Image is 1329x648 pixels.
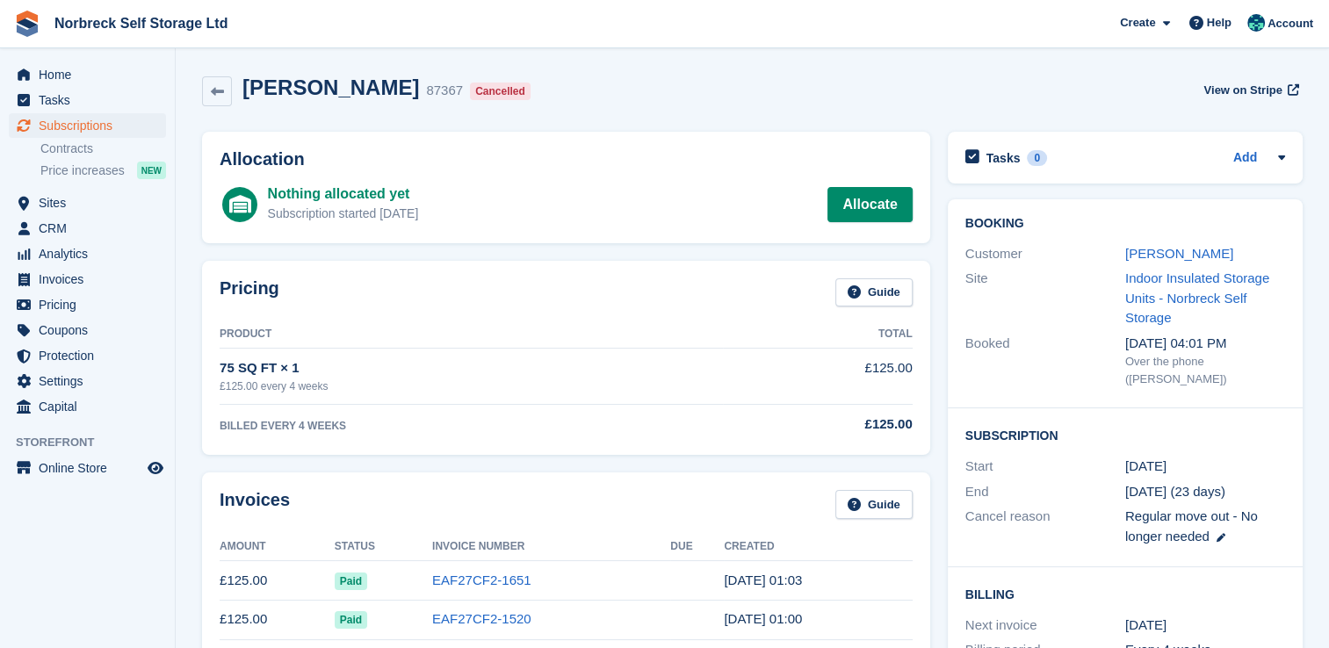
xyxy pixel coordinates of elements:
span: Analytics [39,241,144,266]
div: £125.00 [723,414,913,435]
td: £125.00 [220,600,335,639]
th: Amount [220,533,335,561]
img: Sally King [1247,14,1265,32]
span: Create [1120,14,1155,32]
div: Over the phone ([PERSON_NAME]) [1125,353,1285,387]
a: menu [9,369,166,393]
h2: Booking [965,217,1285,231]
a: Price increases NEW [40,161,166,180]
h2: Billing [965,585,1285,602]
time: 2025-07-24 00:00:56 UTC [724,611,802,626]
a: menu [9,216,166,241]
div: Customer [965,244,1125,264]
div: [DATE] [1125,616,1285,636]
h2: Allocation [220,149,913,169]
span: Paid [335,611,367,629]
a: menu [9,292,166,317]
a: EAF27CF2-1651 [432,572,531,587]
a: menu [9,318,166,342]
div: Cancel reason [965,507,1125,546]
a: Contracts [40,140,166,157]
a: menu [9,241,166,266]
td: £125.00 [723,349,913,404]
span: View on Stripe [1203,82,1282,99]
a: menu [9,343,166,368]
td: £125.00 [220,561,335,601]
div: [DATE] 04:01 PM [1125,334,1285,354]
span: Capital [39,394,144,419]
a: Indoor Insulated Storage Units - Norbreck Self Storage [1125,270,1269,325]
span: Storefront [16,434,175,451]
span: Settings [39,369,144,393]
span: Sites [39,191,144,215]
div: Subscription started [DATE] [268,205,419,223]
a: Norbreck Self Storage Ltd [47,9,235,38]
span: Regular move out - No longer needed [1125,508,1258,544]
span: Tasks [39,88,144,112]
span: Paid [335,572,367,590]
div: NEW [137,162,166,179]
th: Total [723,320,913,349]
a: menu [9,62,166,87]
a: View on Stripe [1196,76,1303,104]
span: Price increases [40,162,125,179]
span: Protection [39,343,144,368]
div: Site [965,269,1125,328]
a: Add [1233,148,1257,169]
a: Allocate [827,187,912,222]
img: stora-icon-8386f47178a22dfd0bd8f6a31ec36ba5ce8667c1dd55bd0f319d3a0aa187defe.svg [14,11,40,37]
th: Invoice Number [432,533,670,561]
a: EAF27CF2-1520 [432,611,531,626]
th: Due [670,533,724,561]
a: menu [9,456,166,480]
th: Status [335,533,432,561]
span: CRM [39,216,144,241]
span: Online Store [39,456,144,480]
span: Help [1207,14,1231,32]
time: 2025-05-29 00:00:00 UTC [1125,457,1166,477]
span: Invoices [39,267,144,292]
div: Next invoice [965,616,1125,636]
a: Guide [835,490,913,519]
h2: [PERSON_NAME] [242,76,419,99]
h2: Subscription [965,426,1285,443]
span: Subscriptions [39,113,144,138]
div: End [965,482,1125,502]
a: [PERSON_NAME] [1125,246,1233,261]
div: BILLED EVERY 4 WEEKS [220,418,723,434]
a: Guide [835,278,913,307]
span: Coupons [39,318,144,342]
div: 0 [1027,150,1047,166]
th: Product [220,320,723,349]
h2: Tasks [986,150,1021,166]
a: menu [9,191,166,215]
div: Cancelled [470,83,531,100]
div: 75 SQ FT × 1 [220,358,723,378]
span: [DATE] (23 days) [1125,484,1225,499]
h2: Pricing [220,278,279,307]
a: Preview store [145,457,166,479]
a: menu [9,267,166,292]
div: £125.00 every 4 weeks [220,378,723,394]
time: 2025-08-21 00:03:11 UTC [724,572,802,587]
div: 87367 [426,81,463,101]
div: Booked [965,334,1125,388]
span: Home [39,62,144,87]
a: menu [9,394,166,419]
span: Pricing [39,292,144,317]
div: Nothing allocated yet [268,184,419,205]
div: Start [965,457,1125,477]
a: menu [9,88,166,112]
a: menu [9,113,166,138]
th: Created [724,533,912,561]
h2: Invoices [220,490,290,519]
span: Account [1268,15,1313,32]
